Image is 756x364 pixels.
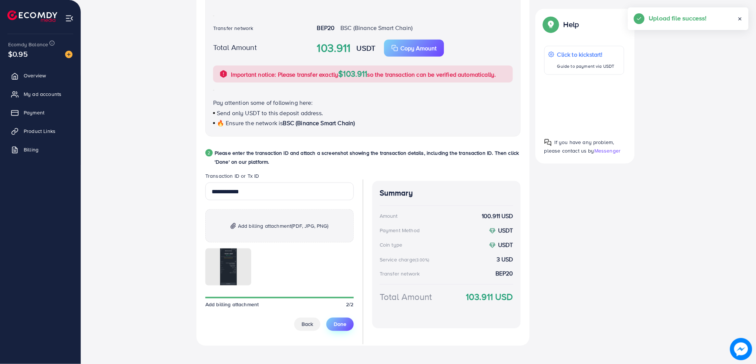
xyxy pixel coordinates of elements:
[217,119,283,127] span: 🔥 Ensure the network is
[339,68,367,79] span: $103.911
[24,146,38,153] span: Billing
[400,44,437,53] p: Copy Amount
[6,87,75,101] a: My ad accounts
[24,109,44,116] span: Payment
[346,301,354,308] span: 2/2
[215,148,521,166] p: Please enter the transaction ID and attach a screenshot showing the transaction details, includin...
[213,108,513,117] p: Send only USDT to this deposit address.
[498,226,513,234] strong: USDT
[564,20,579,29] p: Help
[231,69,496,79] p: Important notice: Please transfer exactly so the transaction can be verified automatically.
[213,42,257,53] label: Total Amount
[24,90,61,98] span: My ad accounts
[6,68,75,83] a: Overview
[489,242,496,249] img: coin
[544,138,614,154] span: If you have any problem, please contact us by
[205,172,354,183] legend: Transaction ID or Tx ID
[466,291,513,304] strong: 103.911 USD
[7,10,57,22] img: logo
[6,142,75,157] a: Billing
[334,321,346,328] span: Done
[213,98,513,107] p: Pay attention some of following here:
[557,62,615,71] p: Guide to payment via USDT
[213,24,253,32] label: Transfer network
[649,13,707,23] h5: Upload file success!
[380,291,432,304] div: Total Amount
[544,139,552,146] img: Popup guide
[65,14,74,23] img: menu
[317,40,351,56] strong: 103.911
[231,223,236,229] img: img
[357,43,376,53] strong: USDT
[238,221,329,230] span: Add billing attachment
[302,321,313,328] span: Back
[294,318,320,331] button: Back
[384,40,444,57] button: Copy Amount
[283,119,355,127] span: BSC (Binance Smart Chain)
[326,318,354,331] button: Done
[415,257,429,263] small: (3.00%)
[557,50,615,59] p: Click to kickstart!
[497,255,513,264] strong: 3 USD
[544,18,558,31] img: Popup guide
[594,147,621,154] span: Messenger
[380,212,398,220] div: Amount
[13,44,23,64] span: $0.95
[340,24,413,32] span: BSC (Binance Smart Chain)
[498,241,513,249] strong: USDT
[380,241,402,248] div: Coin type
[317,24,335,32] strong: BEP20
[292,222,329,230] span: (PDF, JPG, PNG)
[24,72,46,79] span: Overview
[380,256,431,263] div: Service charge
[8,41,48,48] span: Ecomdy Balance
[730,338,752,360] img: image
[205,301,259,308] span: Add billing attachment
[219,70,228,79] img: alert
[6,124,75,138] a: Product Links
[380,227,420,234] div: Payment Method
[6,105,75,120] a: Payment
[205,149,213,157] div: 2
[380,270,420,278] div: Transfer network
[489,228,496,234] img: coin
[65,51,73,58] img: image
[380,188,513,198] h4: Summary
[482,212,513,220] strong: 100.911 USD
[495,270,513,278] strong: BEP20
[24,127,56,135] span: Product Links
[220,248,237,285] img: img uploaded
